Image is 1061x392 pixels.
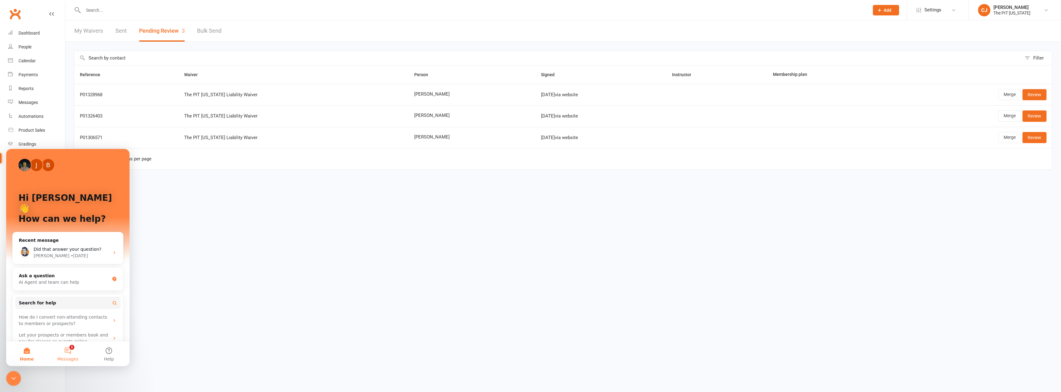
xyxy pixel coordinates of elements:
span: Reference [80,72,107,77]
input: Search... [81,6,865,14]
div: P01326403 [80,113,173,119]
a: Merge [998,132,1021,143]
div: [PERSON_NAME] [993,5,1030,10]
span: Add [884,8,891,13]
a: My Waivers [74,20,103,42]
a: Automations [8,109,65,123]
div: Automations [19,114,43,119]
a: Gradings [8,137,65,151]
div: Let your prospects or members book and pay for classes or events online. [13,183,103,196]
div: P01328968 [80,92,173,97]
div: [DATE] via website [541,135,661,140]
span: [PERSON_NAME] [414,92,530,97]
div: How do I convert non-attending contacts to members or prospects? [13,165,103,178]
span: Signed [541,72,561,77]
button: Add [873,5,899,15]
a: Product Sales [8,123,65,137]
a: Merge [998,89,1021,100]
a: Calendar [8,54,65,68]
span: Search for help [13,151,50,157]
a: Messages [8,96,65,109]
a: Review [1022,89,1047,100]
a: People [8,40,65,54]
input: Search by contact [74,51,1022,65]
th: Membership plan [767,65,891,84]
button: Pending Review3 [139,20,185,42]
span: Settings [924,3,941,17]
div: People [19,44,31,49]
div: Payments [19,72,38,77]
div: Calendar [19,58,36,63]
span: Instructor [672,72,698,77]
div: The PIT [US_STATE] Liability Waiver [184,113,403,119]
button: Reference [80,71,107,78]
iframe: Intercom live chat [6,371,21,386]
span: [PERSON_NAME] [414,113,530,118]
div: items per page [121,156,151,162]
a: Merge [998,110,1021,122]
a: Reports [8,82,65,96]
div: Product Sales [19,128,45,133]
button: Person [414,71,435,78]
span: 3 [182,27,185,34]
a: Review [1022,132,1047,143]
div: Gradings [19,142,36,146]
button: Instructor [672,71,698,78]
button: Signed [541,71,561,78]
a: Review [1022,110,1047,122]
div: [DATE] via website [541,92,661,97]
iframe: Intercom live chat [6,149,130,366]
a: Payments [8,68,65,82]
div: Dashboard [19,31,40,35]
button: Messages [41,192,82,217]
div: The PIT [US_STATE] Liability Waiver [184,92,403,97]
a: Clubworx [7,6,23,22]
button: Help [82,192,123,217]
button: Waiver [184,71,204,78]
div: Let your prospects or members book and pay for classes or events online. [9,180,114,198]
span: Waiver [184,72,204,77]
div: Reports [19,86,34,91]
span: Person [414,72,435,77]
span: Help [98,208,108,212]
div: Filter [1033,54,1044,62]
a: Bulk Send [197,20,221,42]
a: Sent [115,20,127,42]
div: The PIT [US_STATE] Liability Waiver [184,135,403,140]
div: CJ [978,4,990,16]
button: Filter [1022,51,1052,65]
div: How do I convert non-attending contacts to members or prospects? [9,163,114,180]
a: Dashboard [8,26,65,40]
span: [PERSON_NAME] [414,134,530,140]
div: The PIT [US_STATE] [993,10,1030,16]
div: Messages [19,100,38,105]
div: [DATE] via website [541,113,661,119]
div: P01306571 [80,135,173,140]
span: Messages [51,208,72,212]
span: Home [14,208,27,212]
